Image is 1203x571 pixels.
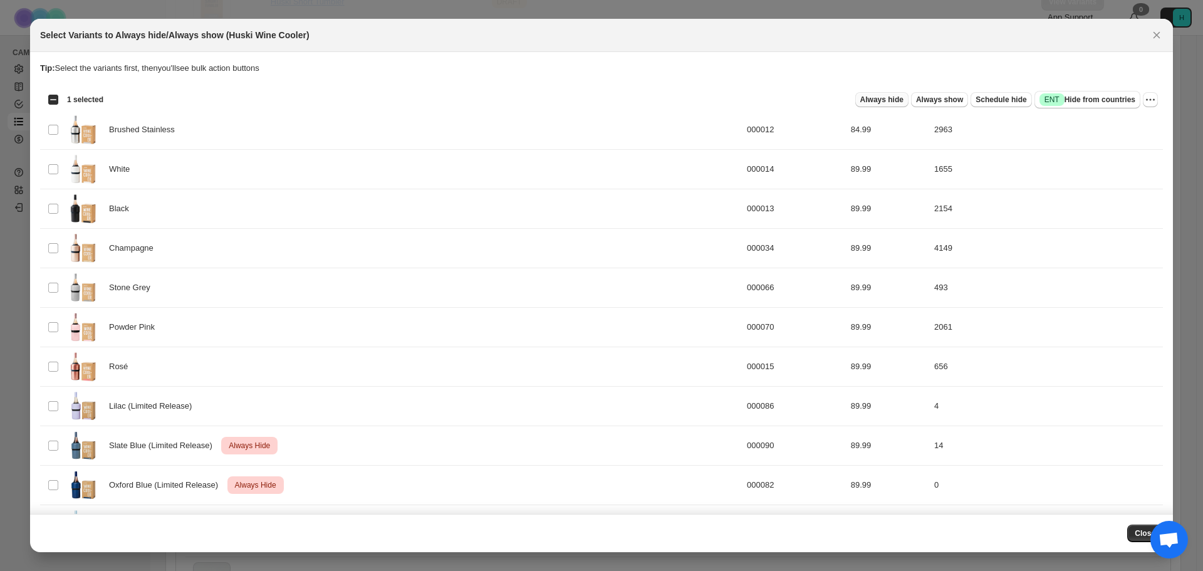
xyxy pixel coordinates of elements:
[847,347,930,387] td: 89.99
[911,92,968,107] button: Always show
[68,312,99,343] img: winecooler1_pink.jpg
[930,229,1163,268] td: 4149
[930,150,1163,189] td: 1655
[743,505,847,545] td: 000078
[971,92,1031,107] button: Schedule hide
[68,390,99,422] img: Lilac-WC.jpg
[109,479,225,491] span: Oxford Blue (Limited Release)
[109,163,137,175] span: White
[109,400,199,412] span: Lilac (Limited Release)
[68,272,99,303] img: winecooler1_grey_1.jpg
[109,321,162,333] span: Powder Pink
[1143,92,1158,107] button: More actions
[930,466,1163,505] td: 0
[847,110,930,150] td: 84.99
[930,268,1163,308] td: 493
[68,351,99,382] img: huski_wine-cooler_hero_rose_no-award_14032021_black.jpg
[109,123,182,136] span: Brushed Stainless
[930,347,1163,387] td: 656
[930,110,1163,150] td: 2963
[1044,95,1060,105] span: ENT
[743,150,847,189] td: 000014
[40,63,55,73] strong: Tip:
[916,95,963,105] span: Always show
[847,268,930,308] td: 89.99
[109,202,136,215] span: Black
[743,229,847,268] td: 000034
[930,426,1163,466] td: 14
[1127,525,1163,542] button: Close
[855,92,909,107] button: Always hide
[40,62,1163,75] p: Select the variants first, then you'll see bulk action buttons
[109,439,219,452] span: Slate Blue (Limited Release)
[847,466,930,505] td: 89.99
[930,308,1163,347] td: 2061
[109,360,135,373] span: Rosé
[743,268,847,308] td: 000066
[68,154,99,185] img: Wine_Cooler_4.jpg
[930,189,1163,229] td: 2154
[226,438,273,453] span: Always Hide
[68,509,99,540] img: Blue_Collection_Box_Clear_Cut_-_Wine_Cooler_-_Glacier_Blue_-_001.jpg
[847,308,930,347] td: 89.99
[743,426,847,466] td: 000090
[68,193,99,224] img: Wine_Cooler_6.jpg
[743,466,847,505] td: 000082
[743,387,847,426] td: 000086
[847,387,930,426] td: 89.99
[743,308,847,347] td: 000070
[847,505,930,545] td: 89.99
[847,150,930,189] td: 89.99
[68,233,99,264] img: huski_products_wine-cooler_champagne_black.jpg
[1034,91,1140,108] button: SuccessENTHide from countries
[743,110,847,150] td: 000012
[68,469,99,501] img: Blue_Collection_Box_Clear_Cut_-_Wine_Cooler_-_Oxford_Blue_-_001.jpg
[1148,26,1165,44] button: Close
[743,189,847,229] td: 000013
[1135,528,1155,538] span: Close
[930,505,1163,545] td: 0
[109,281,157,294] span: Stone Grey
[40,29,310,41] h2: Select Variants to Always hide/Always show (Huski Wine Cooler)
[930,387,1163,426] td: 4
[68,114,99,145] img: huski_wine-cooler_hero_brushed-stainless_no-award_14032021-black.jpg
[232,478,279,493] span: Always Hide
[109,242,160,254] span: Champagne
[743,347,847,387] td: 000015
[976,95,1026,105] span: Schedule hide
[1039,93,1135,106] span: Hide from countries
[847,189,930,229] td: 89.99
[68,430,99,461] img: WC.png
[67,95,103,105] span: 1 selected
[860,95,904,105] span: Always hide
[1150,521,1188,558] a: Open chat
[847,426,930,466] td: 89.99
[847,229,930,268] td: 89.99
